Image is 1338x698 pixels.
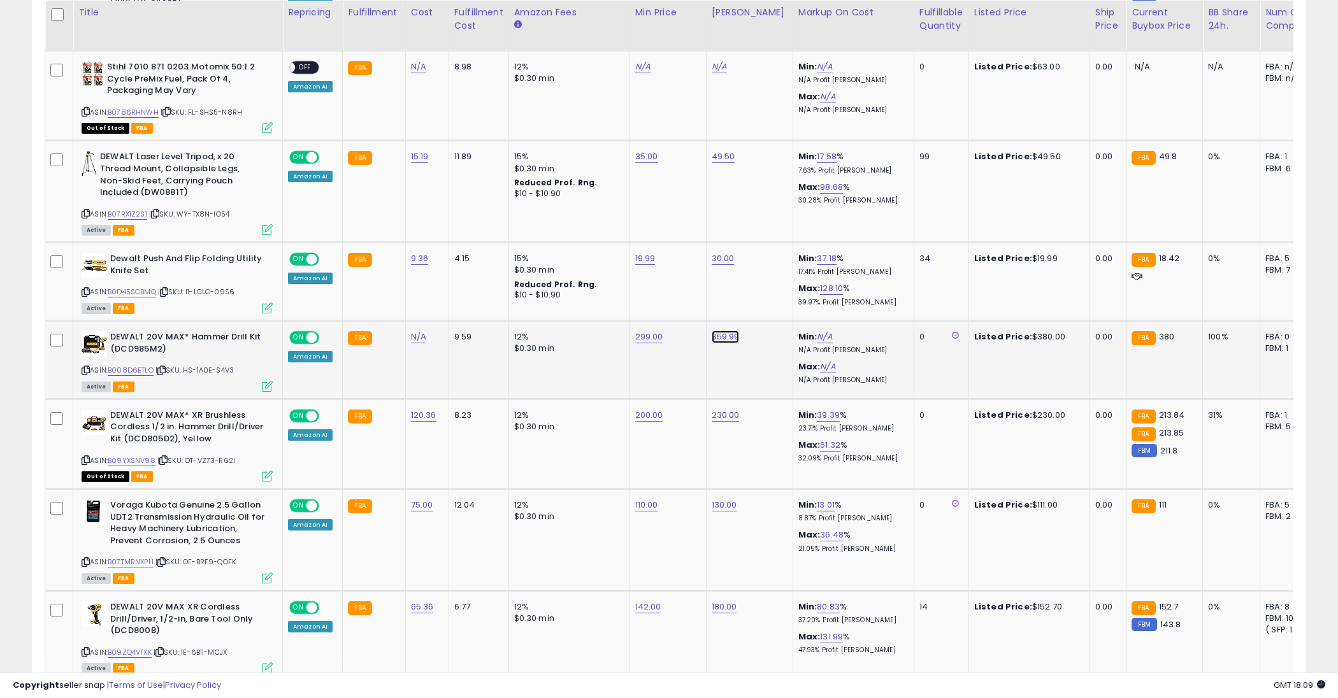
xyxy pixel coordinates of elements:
[974,331,1080,343] div: $380.00
[919,410,959,421] div: 0
[798,106,904,115] p: N/A Profit [PERSON_NAME]
[712,601,737,613] a: 180.00
[514,511,620,522] div: $0.30 min
[1132,151,1155,165] small: FBA
[113,225,134,236] span: FBA
[798,90,821,103] b: Max:
[974,409,1032,421] b: Listed Price:
[165,679,221,691] a: Privacy Policy
[1265,421,1307,432] div: FBM: 5
[798,181,821,193] b: Max:
[108,557,154,567] a: B07TMRNXPH
[1159,601,1179,613] span: 152.7
[82,123,129,134] span: All listings that are currently out of stock and unavailable for purchase on Amazon
[974,150,1032,162] b: Listed Price:
[154,647,227,657] span: | SKU: 1E-6B11-MCJX
[82,573,111,584] span: All listings currently available for purchase on Amazon
[820,439,840,452] a: 61.32
[1159,150,1177,162] span: 49.8
[793,1,914,51] th: The percentage added to the cost of goods (COGS) that forms the calculator for Min & Max prices.
[919,6,963,32] div: Fulfillable Quantity
[798,182,904,205] div: %
[348,410,371,424] small: FBA
[798,630,821,643] b: Max:
[798,6,909,19] div: Markup on Cost
[817,499,835,511] a: 13.01
[1132,499,1155,513] small: FBA
[348,499,371,513] small: FBA
[454,410,499,421] div: 8.23
[798,196,904,205] p: 30.28% Profit [PERSON_NAME]
[1160,618,1181,630] span: 143.8
[974,601,1032,613] b: Listed Price:
[82,151,97,176] img: 416yYSUiloL._SL40_.jpg
[1095,6,1121,32] div: Ship Price
[317,152,338,163] span: OFF
[411,61,426,73] a: N/A
[514,6,624,19] div: Amazon Fees
[1208,61,1250,73] div: N/A
[712,331,740,343] a: 359.99
[1265,410,1307,421] div: FBA: 1
[514,421,620,432] div: $0.30 min
[291,254,306,265] span: ON
[817,331,832,343] a: N/A
[974,253,1080,264] div: $19.99
[1159,427,1184,439] span: 213.85
[288,81,333,92] div: Amazon AI
[411,6,443,19] div: Cost
[109,679,163,691] a: Terms of Use
[1265,163,1307,174] div: FBM: 6
[1132,427,1155,441] small: FBA
[454,331,499,343] div: 9.59
[798,410,904,433] div: %
[798,529,821,541] b: Max:
[155,365,234,375] span: | SKU: HS-1A0E-S4V3
[291,152,306,163] span: ON
[514,613,620,624] div: $0.30 min
[110,253,265,280] b: Dewalt Push And Flip Folding Utility Knife Set
[820,282,843,295] a: 128.10
[635,601,661,613] a: 142.00
[82,61,104,87] img: 51PSarqhfuL._SL40_.jpg
[1095,253,1116,264] div: 0.00
[454,499,499,511] div: 12.04
[798,150,817,162] b: Min:
[974,61,1032,73] b: Listed Price:
[919,253,959,264] div: 34
[1265,151,1307,162] div: FBA: 1
[635,6,701,19] div: Min Price
[411,331,426,343] a: N/A
[1208,151,1250,162] div: 0%
[113,303,134,314] span: FBA
[1265,73,1307,84] div: FBM: n/a
[1265,331,1307,343] div: FBA: 0
[288,273,333,284] div: Amazon AI
[291,602,306,613] span: ON
[1132,601,1155,615] small: FBA
[82,381,111,392] span: All listings currently available for purchase on Amazon
[1265,499,1307,511] div: FBA: 5
[1132,618,1156,631] small: FBM
[1265,6,1312,32] div: Num of Comp.
[817,252,837,265] a: 37.18
[712,252,735,265] a: 30.00
[158,287,234,297] span: | SKU: I1-LCLG-09S6
[798,601,904,625] div: %
[798,409,817,421] b: Min:
[1160,445,1178,457] span: 211.8
[712,61,727,73] a: N/A
[635,61,651,73] a: N/A
[974,601,1080,613] div: $152.70
[919,499,959,511] div: 0
[100,151,255,201] b: DEWALT Laser Level Tripod, x 20 Thread Mount, Collapsible Legs, Non-Skid Feet, Carrying Pouch Inc...
[317,332,338,343] span: OFF
[108,455,155,466] a: B09YXSNV98
[82,331,273,390] div: ASIN:
[514,253,620,264] div: 15%
[635,331,663,343] a: 299.00
[1265,343,1307,354] div: FBM: 1
[131,123,153,134] span: FBA
[798,499,817,511] b: Min:
[82,331,107,357] img: 51rXu3ozbBL._SL40_.jpg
